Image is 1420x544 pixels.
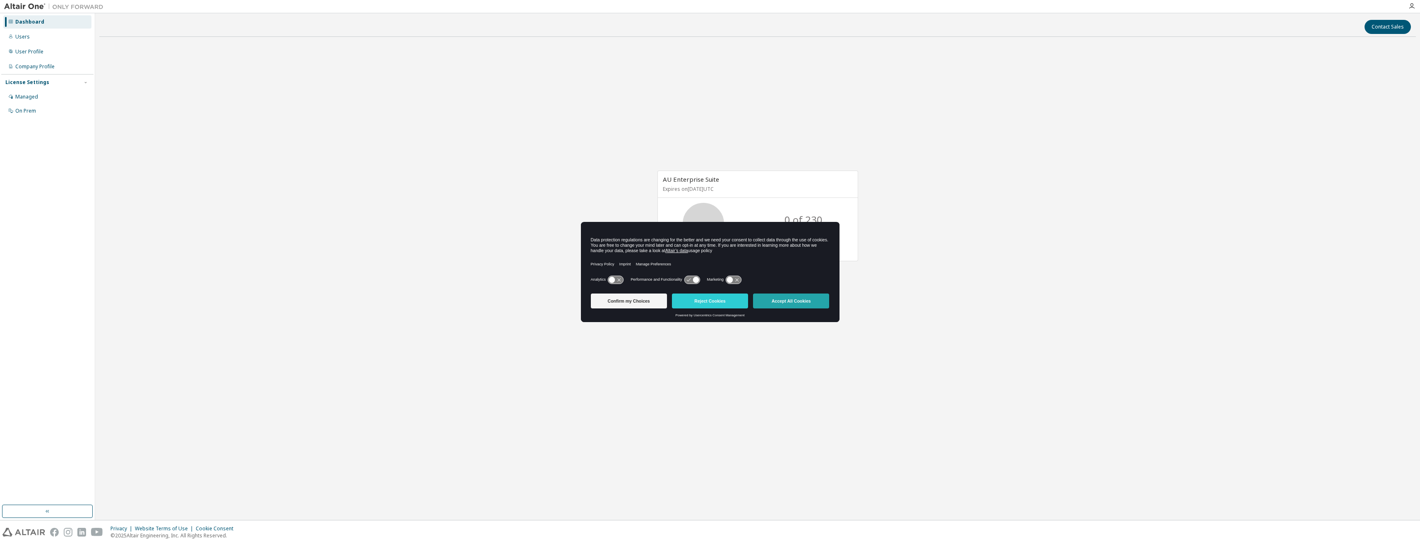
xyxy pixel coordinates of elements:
[15,108,36,114] div: On Prem
[784,213,823,227] p: 0 of 230
[135,525,196,532] div: Website Terms of Use
[110,532,238,539] p: © 2025 Altair Engineering, Inc. All Rights Reserved.
[196,525,238,532] div: Cookie Consent
[77,528,86,537] img: linkedin.svg
[663,185,851,193] p: Expires on [DATE] UTC
[15,48,43,55] div: User Profile
[663,175,719,183] span: AU Enterprise Suite
[15,19,44,25] div: Dashboard
[64,528,72,537] img: instagram.svg
[15,34,30,40] div: Users
[15,94,38,100] div: Managed
[1365,20,1411,34] button: Contact Sales
[50,528,59,537] img: facebook.svg
[15,63,55,70] div: Company Profile
[2,528,45,537] img: altair_logo.svg
[110,525,135,532] div: Privacy
[4,2,108,11] img: Altair One
[91,528,103,537] img: youtube.svg
[5,79,49,86] div: License Settings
